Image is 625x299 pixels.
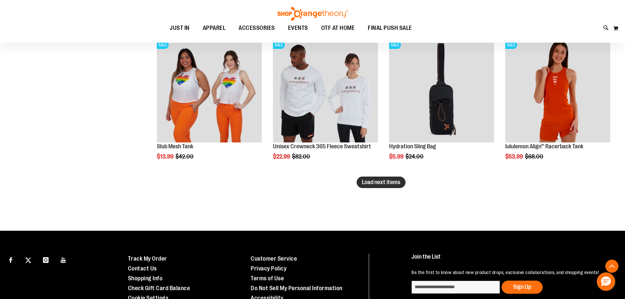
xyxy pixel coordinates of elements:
span: SALE [505,41,517,49]
a: Visit our Instagram page [40,254,52,265]
button: Back To Top [605,260,618,273]
a: OTF AT HOME [315,21,362,36]
a: EVENTS [281,21,315,36]
div: product [386,34,497,177]
a: Product image for Unisex Crewneck 365 Fleece SweatshirtSALE [273,38,378,144]
a: Unisex Crewneck 365 Fleece Sweatshirt [273,143,371,150]
a: JUST IN [163,21,196,36]
span: Load next items [362,179,400,185]
span: $42.00 [176,153,195,160]
p: Be the first to know about new product drops, exclusive collaborations, and shopping events! [411,269,610,276]
a: Shopping Info [128,275,163,282]
a: Slub Mesh Tank [157,143,193,150]
div: product [270,34,381,177]
div: product [154,34,265,177]
input: enter email [411,281,500,294]
a: Terms of Use [251,275,284,282]
img: Twitter [25,257,31,263]
a: Track My Order [128,255,167,262]
a: ACCESSORIES [232,21,281,36]
a: Product image for Hydration Sling BagSALE [389,38,494,144]
span: EVENTS [288,21,308,35]
a: APPAREL [196,21,232,36]
span: OTF AT HOME [321,21,355,35]
span: SALE [273,41,285,49]
button: Sign Up [502,281,543,294]
span: $24.00 [406,153,425,160]
img: Product image for lululemon Align™ Racerback Tank [505,38,610,143]
span: $53.99 [505,153,524,160]
a: Product image for lululemon Align™ Racerback TankSALE [505,38,610,144]
span: Sign Up [513,284,531,290]
a: Visit our Facebook page [5,254,16,265]
img: Product image for Hydration Sling Bag [389,38,494,143]
a: Contact Us [128,265,157,272]
div: product [502,34,614,177]
a: Visit our Youtube page [58,254,69,265]
span: $22.99 [273,153,291,160]
a: FINAL PUSH SALE [361,21,419,35]
span: SALE [157,41,169,49]
span: $68.00 [525,153,544,160]
a: lululemon Align™ Racerback Tank [505,143,583,150]
span: ACCESSORIES [239,21,275,35]
span: $13.99 [157,153,175,160]
a: Do Not Sell My Personal Information [251,285,343,291]
span: APPAREL [203,21,226,35]
span: $5.99 [389,153,405,160]
img: Shop Orangetheory [277,7,349,21]
span: SALE [389,41,401,49]
button: Load next items [357,177,406,188]
a: Check Gift Card Balance [128,285,190,291]
span: JUST IN [170,21,190,35]
span: $82.00 [292,153,311,160]
a: Privacy Policy [251,265,286,272]
h4: Join the List [411,254,610,266]
a: Visit our X page [23,254,34,265]
button: Hello, have a question? Let’s chat. [597,272,615,291]
span: FINAL PUSH SALE [368,21,412,35]
a: Product image for Slub Mesh TankSALE [157,38,262,144]
a: Hydration Sling Bag [389,143,436,150]
a: Customer Service [251,255,297,262]
img: Product image for Unisex Crewneck 365 Fleece Sweatshirt [273,38,378,143]
img: Product image for Slub Mesh Tank [157,38,262,143]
